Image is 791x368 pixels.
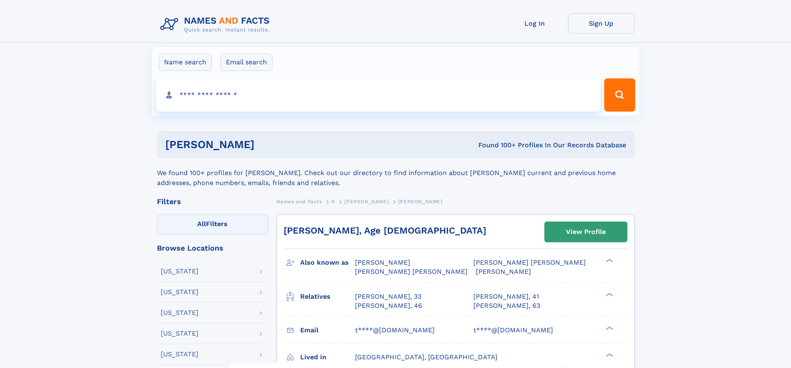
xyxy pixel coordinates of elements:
[161,330,198,337] div: [US_STATE]
[355,258,410,266] span: [PERSON_NAME]
[157,244,268,252] div: Browse Locations
[284,225,486,236] a: [PERSON_NAME], Age [DEMOGRAPHIC_DATA]
[355,268,468,275] span: [PERSON_NAME] [PERSON_NAME]
[156,78,601,112] input: search input
[220,54,272,71] label: Email search
[165,139,367,150] h1: [PERSON_NAME]
[398,199,443,205] span: [PERSON_NAME]
[157,13,277,36] img: Logo Names and Facts
[197,220,206,228] span: All
[300,323,355,337] h3: Email
[604,258,614,263] div: ❯
[476,268,531,275] span: [PERSON_NAME]
[157,198,268,205] div: Filters
[161,310,198,316] div: [US_STATE]
[300,256,355,270] h3: Also known as
[502,13,568,34] a: Log In
[355,353,497,361] span: [GEOGRAPHIC_DATA], [GEOGRAPHIC_DATA]
[331,199,335,205] span: R
[159,54,212,71] label: Name search
[157,158,634,188] div: We found 100+ profiles for [PERSON_NAME]. Check out our directory to find information about [PERS...
[300,290,355,304] h3: Relatives
[473,292,539,301] a: [PERSON_NAME], 41
[161,351,198,358] div: [US_STATE]
[366,141,626,150] div: Found 100+ Profiles In Our Records Database
[604,292,614,297] div: ❯
[344,196,389,207] a: [PERSON_NAME]
[473,301,540,310] a: [PERSON_NAME], 63
[355,292,421,301] a: [PERSON_NAME], 33
[604,352,614,358] div: ❯
[300,350,355,364] h3: Lived in
[473,258,586,266] span: [PERSON_NAME] [PERSON_NAME]
[604,325,614,331] div: ❯
[161,289,198,295] div: [US_STATE]
[331,196,335,207] a: R
[344,199,389,205] span: [PERSON_NAME]
[277,196,322,207] a: Names and Facts
[568,13,634,34] a: Sign Up
[604,78,635,112] button: Search Button
[161,268,198,275] div: [US_STATE]
[157,214,268,234] label: Filters
[545,222,627,242] a: View Profile
[566,222,606,241] div: View Profile
[355,301,422,310] a: [PERSON_NAME], 46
